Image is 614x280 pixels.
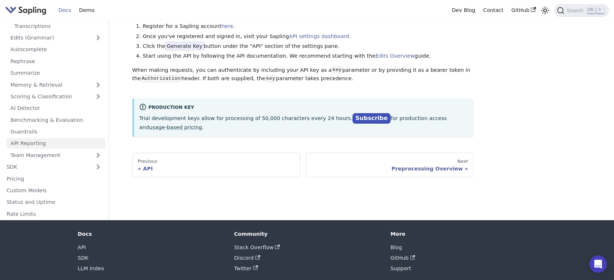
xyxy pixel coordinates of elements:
[7,103,105,114] a: AI Detector
[564,8,587,13] span: Search
[507,5,540,16] a: GitHub
[75,5,98,16] a: Demo
[143,42,474,51] li: Click the button under the "API" section of the settings pane.
[289,33,349,39] a: API settings dashboard
[448,5,479,16] a: Dev Blog
[138,158,295,164] div: Previous
[7,79,105,90] a: Memory & Retrieval
[165,42,204,50] span: Generate Key
[7,138,105,149] a: API Reporting
[139,114,468,132] p: Trial development keys allow for processing of 50,000 characters every 24 hours. for production a...
[78,255,89,261] a: SDK
[311,158,468,164] div: Next
[306,153,474,177] a: NextPreprocessing Overview
[7,68,105,78] a: Summarize
[5,5,47,16] img: Sapling.ai
[265,75,276,82] code: key
[352,113,391,124] a: Subscribe
[138,165,295,172] div: API
[7,150,105,160] a: Team Management
[234,231,380,237] div: Community
[143,52,474,61] li: Start using the API by following the API documentation. We recommend starting with the guide.
[132,153,300,177] a: PreviousAPI
[91,162,105,172] button: Expand sidebar category 'SDK'
[143,32,474,41] li: Once you've registered and signed in, visit your Sapling .
[78,244,86,250] a: API
[3,173,105,184] a: Pricing
[589,255,607,273] div: Open Intercom Messenger
[5,5,49,16] a: Sapling.ai
[391,255,415,261] a: GitHub
[143,22,474,31] li: Register for a Sapling account .
[78,265,104,271] a: LLM Index
[54,5,75,16] a: Docs
[479,5,508,16] a: Contact
[7,127,105,137] a: Guardrails
[7,44,105,55] a: Autocomplete
[132,66,474,83] p: When making requests, you can authenticate by including your API key as a parameter or by providi...
[3,162,91,172] a: SDK
[540,5,550,16] button: Switch between dark and light mode (currently light mode)
[391,265,411,271] a: Support
[391,231,537,237] div: More
[132,153,474,177] nav: Docs pages
[234,265,258,271] a: Twitter
[596,7,603,13] kbd: K
[7,115,105,125] a: Benchmarking & Evaluation
[149,124,202,130] a: usage-based pricing
[234,244,280,250] a: Stack Overflow
[3,209,105,219] a: Rate Limits
[332,66,342,74] code: key
[3,185,105,196] a: Custom Models
[11,21,105,31] a: Transcriptions
[234,255,260,261] a: Discord
[311,165,468,172] div: Preprocessing Overview
[391,244,402,250] a: Blog
[7,33,105,43] a: Edits (Grammar)
[554,4,609,17] button: Search (Ctrl+K)
[78,231,224,237] div: Docs
[7,56,105,66] a: Rephrase
[141,75,181,82] code: Authorization
[7,91,105,102] a: Scoring & Classification
[3,197,105,207] a: Status and Uptime
[221,23,233,29] a: here
[139,103,468,112] div: Production Key
[375,53,415,59] a: Edits Overview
